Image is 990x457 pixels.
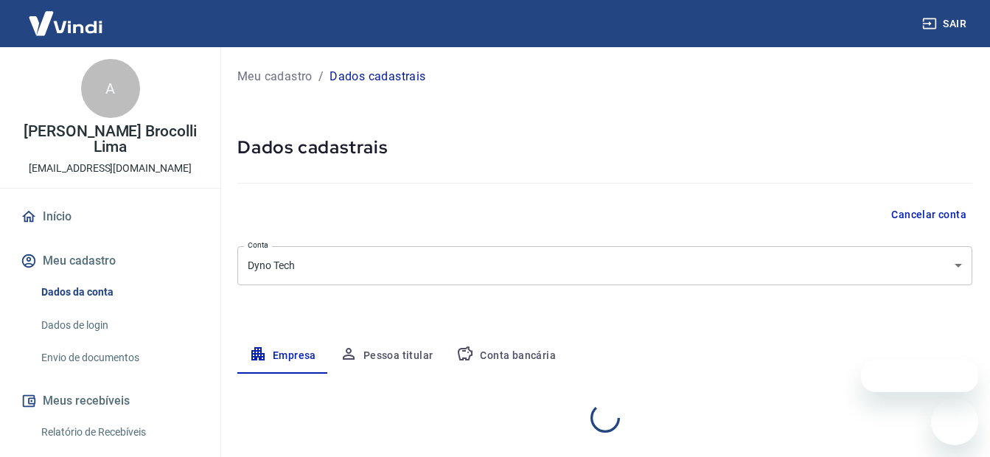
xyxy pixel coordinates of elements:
div: A [81,59,140,118]
label: Conta [248,240,268,251]
a: Início [18,200,203,233]
button: Conta bancária [445,338,568,374]
a: Dados da conta [35,277,203,307]
iframe: Botão para abrir a janela de mensagens [931,398,978,445]
button: Cancelar conta [885,201,972,228]
a: Envio de documentos [35,343,203,373]
p: [EMAIL_ADDRESS][DOMAIN_NAME] [29,161,192,176]
p: Dados cadastrais [330,68,425,86]
img: Vindi [18,1,114,46]
button: Sair [919,10,972,38]
div: Dyno Tech [237,246,972,285]
h5: Dados cadastrais [237,136,972,159]
p: / [318,68,324,86]
a: Dados de login [35,310,203,341]
button: Meu cadastro [18,245,203,277]
button: Pessoa titular [328,338,445,374]
button: Empresa [237,338,328,374]
iframe: Mensagem da empresa [861,360,978,392]
a: Meu cadastro [237,68,313,86]
p: [PERSON_NAME] Brocolli Lima [12,124,209,155]
button: Meus recebíveis [18,385,203,417]
a: Relatório de Recebíveis [35,417,203,447]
